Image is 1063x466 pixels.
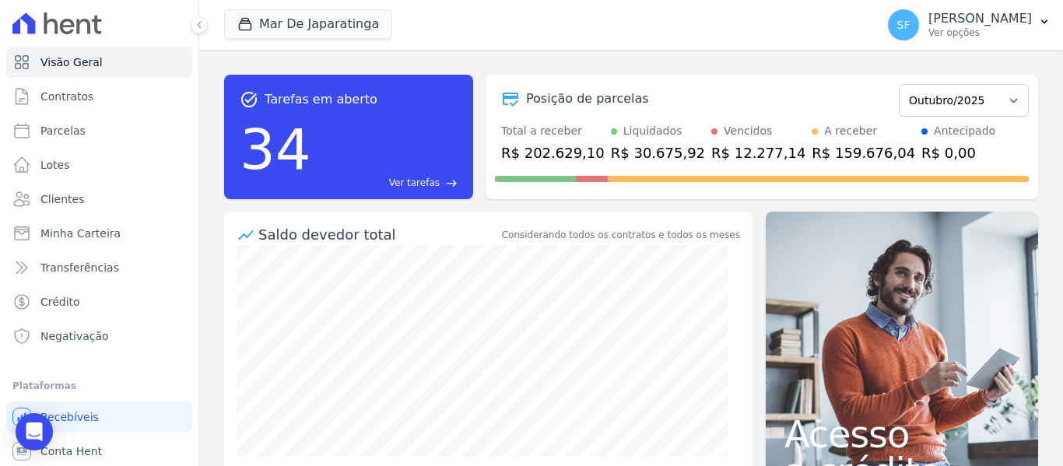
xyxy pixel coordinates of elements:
[12,377,186,395] div: Plataformas
[40,89,93,104] span: Contratos
[240,109,311,190] div: 34
[6,81,192,112] a: Contratos
[6,401,192,433] a: Recebíveis
[897,19,910,30] span: SF
[611,142,705,163] div: R$ 30.675,92
[240,90,258,109] span: task_alt
[502,228,740,242] div: Considerando todos os contratos e todos os meses
[928,11,1032,26] p: [PERSON_NAME]
[6,115,192,146] a: Parcelas
[623,123,682,139] div: Liquidados
[224,9,392,39] button: Mar De Japaratinga
[6,149,192,180] a: Lotes
[40,191,84,207] span: Clientes
[40,226,121,241] span: Minha Carteira
[526,89,649,108] div: Posição de parcelas
[40,157,70,173] span: Lotes
[40,328,109,344] span: Negativação
[711,142,805,163] div: R$ 12.277,14
[16,413,53,450] div: Open Intercom Messenger
[875,3,1063,47] button: SF [PERSON_NAME] Ver opções
[812,142,915,163] div: R$ 159.676,04
[784,415,1019,453] span: Acesso
[40,443,102,459] span: Conta Hent
[6,218,192,249] a: Minha Carteira
[265,90,377,109] span: Tarefas em aberto
[824,123,877,139] div: A receber
[6,286,192,317] a: Crédito
[6,47,192,78] a: Visão Geral
[501,123,605,139] div: Total a receber
[40,294,80,310] span: Crédito
[724,123,772,139] div: Vencidos
[921,142,995,163] div: R$ 0,00
[446,177,458,189] span: east
[40,409,99,425] span: Recebíveis
[6,184,192,215] a: Clientes
[6,321,192,352] a: Negativação
[317,176,458,190] a: Ver tarefas east
[928,26,1032,39] p: Ver opções
[501,142,605,163] div: R$ 202.629,10
[40,123,86,138] span: Parcelas
[6,252,192,283] a: Transferências
[40,260,119,275] span: Transferências
[40,54,103,70] span: Visão Geral
[389,176,440,190] span: Ver tarefas
[934,123,995,139] div: Antecipado
[258,224,499,245] div: Saldo devedor total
